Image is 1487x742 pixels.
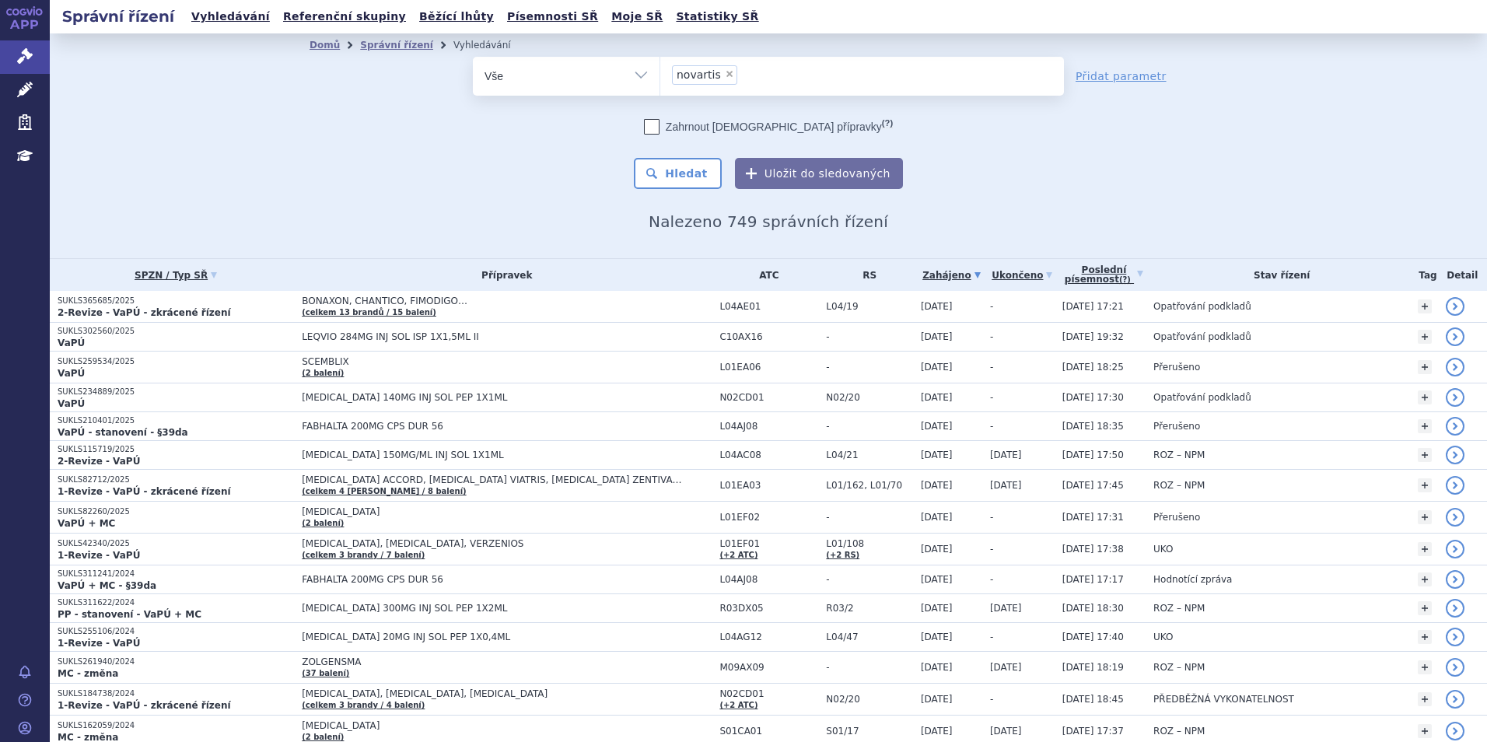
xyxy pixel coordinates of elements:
[990,331,993,342] span: -
[58,688,294,699] p: SUKLS184738/2024
[1062,421,1124,432] span: [DATE] 18:35
[1062,392,1124,403] span: [DATE] 17:30
[302,733,344,741] a: (2 balení)
[1062,331,1124,342] span: [DATE] 19:32
[415,6,499,27] a: Běžící lhůty
[1446,690,1464,709] a: detail
[453,33,531,57] li: Vyhledávání
[1153,544,1173,555] span: UKO
[1418,572,1432,586] a: +
[302,669,349,677] a: (37 balení)
[719,512,818,523] span: L01EF02
[1446,297,1464,316] a: detail
[1446,388,1464,407] a: detail
[58,264,294,286] a: SPZN / Typ SŘ
[990,421,993,432] span: -
[310,40,340,51] a: Domů
[735,158,903,189] button: Uložit do sledovaných
[1446,658,1464,677] a: detail
[302,551,425,559] a: (celkem 3 brandy / 7 balení)
[921,331,953,342] span: [DATE]
[826,512,913,523] span: -
[1153,331,1251,342] span: Opatřování podkladů
[1153,632,1173,642] span: UKO
[58,307,231,318] strong: 2-Revize - VaPÚ - zkrácené řízení
[58,638,140,649] strong: 1-Revize - VaPÚ
[1446,570,1464,589] a: detail
[921,362,953,373] span: [DATE]
[58,456,140,467] strong: 2-Revize - VaPÚ
[1418,330,1432,344] a: +
[1446,599,1464,618] a: detail
[58,518,115,529] strong: VaPÚ + MC
[719,392,818,403] span: N02CD01
[58,387,294,397] p: SUKLS234889/2025
[58,486,231,497] strong: 1-Revize - VaPÚ - zkrácené řízení
[719,362,818,373] span: L01EA06
[1446,722,1464,740] a: detail
[302,421,691,432] span: FABHALTA 200MG CPS DUR 56
[58,668,118,679] strong: MC - změna
[1418,724,1432,738] a: +
[719,331,818,342] span: C10AX16
[921,421,953,432] span: [DATE]
[990,544,993,555] span: -
[1076,68,1167,84] a: Přidat parametr
[719,450,818,460] span: L04AC08
[921,301,953,312] span: [DATE]
[826,480,913,491] span: L01/162, L01/70
[58,296,294,306] p: SUKLS365685/2025
[921,480,953,491] span: [DATE]
[990,480,1022,491] span: [DATE]
[302,369,344,377] a: (2 balení)
[826,331,913,342] span: -
[58,368,85,379] strong: VaPÚ
[990,450,1022,460] span: [DATE]
[607,6,667,27] a: Moje SŘ
[719,301,818,312] span: L04AE01
[58,609,201,620] strong: PP - stanovení - VaPÚ + MC
[302,331,691,342] span: LEQVIO 284MG INJ SOL ISP 1X1,5ML II
[1119,275,1131,285] abbr: (?)
[1418,542,1432,556] a: +
[58,338,85,348] strong: VaPÚ
[719,574,818,585] span: L04AJ08
[671,6,763,27] a: Statistiky SŘ
[818,259,913,291] th: RS
[187,6,275,27] a: Vyhledávání
[58,597,294,608] p: SUKLS311622/2024
[58,720,294,731] p: SUKLS162059/2024
[990,392,993,403] span: -
[826,450,913,460] span: L04/21
[1418,299,1432,313] a: +
[990,574,993,585] span: -
[1062,603,1124,614] span: [DATE] 18:30
[1446,628,1464,646] a: detail
[58,700,231,711] strong: 1-Revize - VaPÚ - zkrácené řízení
[826,551,859,559] a: (+2 RS)
[1418,360,1432,374] a: +
[1418,448,1432,462] a: +
[1446,358,1464,376] a: detail
[1153,480,1205,491] span: ROZ – NPM
[502,6,603,27] a: Písemnosti SŘ
[1446,417,1464,436] a: detail
[719,688,818,699] span: N02CD01
[302,308,436,317] a: (celkem 13 brandů / 15 balení)
[990,694,993,705] span: -
[58,550,140,561] strong: 1-Revize - VaPÚ
[1062,301,1124,312] span: [DATE] 17:21
[719,632,818,642] span: L04AG12
[921,574,953,585] span: [DATE]
[1438,259,1487,291] th: Detail
[921,264,982,286] a: Zahájeno
[826,421,913,432] span: -
[649,212,888,231] span: Nalezeno 749 správních řízení
[302,688,691,699] span: [MEDICAL_DATA], [MEDICAL_DATA], [MEDICAL_DATA]
[58,506,294,517] p: SUKLS82260/2025
[1410,259,1437,291] th: Tag
[719,726,818,737] span: S01CA01
[921,392,953,403] span: [DATE]
[302,720,691,731] span: [MEDICAL_DATA]
[990,603,1022,614] span: [DATE]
